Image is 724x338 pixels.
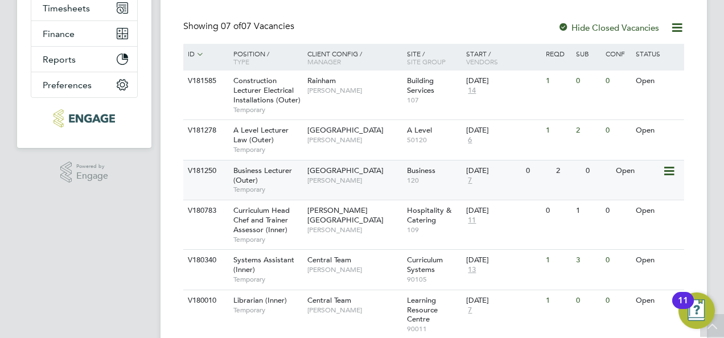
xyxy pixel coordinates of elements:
[233,166,292,185] span: Business Lecturer (Outer)
[407,205,451,225] span: Hospitality & Catering
[633,71,682,92] div: Open
[233,295,287,305] span: Librarian (Inner)
[185,200,225,221] div: V180783
[183,20,297,32] div: Showing
[573,120,603,141] div: 2
[31,72,137,97] button: Preferences
[233,205,290,234] span: Curriculum Head Chef and Trainer Assessor (Inner)
[407,275,461,284] span: 90105
[466,135,474,145] span: 6
[407,324,461,333] span: 90011
[233,76,301,105] span: Construction Lecturer Electrical Installations (Outer)
[407,76,434,95] span: Building Services
[305,44,404,71] div: Client Config /
[543,44,573,63] div: Reqd
[553,160,583,182] div: 2
[185,160,225,182] div: V181250
[543,120,573,141] div: 1
[31,47,137,72] button: Reports
[407,57,446,66] span: Site Group
[407,96,461,105] span: 107
[603,44,632,63] div: Conf
[633,44,682,63] div: Status
[43,80,92,90] span: Preferences
[573,250,603,271] div: 3
[573,71,603,92] div: 0
[31,109,138,127] a: Go to home page
[603,250,632,271] div: 0
[407,135,461,145] span: 50120
[31,21,137,46] button: Finance
[463,44,543,71] div: Start /
[233,185,302,194] span: Temporary
[603,71,632,92] div: 0
[233,275,302,284] span: Temporary
[233,125,289,145] span: A Level Lecturer Law (Outer)
[543,200,573,221] div: 0
[233,145,302,154] span: Temporary
[678,292,715,329] button: Open Resource Center, 11 new notifications
[233,235,302,244] span: Temporary
[307,295,351,305] span: Central Team
[307,265,401,274] span: [PERSON_NAME]
[466,216,478,225] span: 11
[466,166,520,176] div: [DATE]
[603,200,632,221] div: 0
[233,105,302,114] span: Temporary
[76,162,108,171] span: Powered by
[307,135,401,145] span: [PERSON_NAME]
[407,295,438,324] span: Learning Resource Centre
[404,44,464,71] div: Site /
[307,225,401,234] span: [PERSON_NAME]
[543,290,573,311] div: 1
[678,300,688,315] div: 11
[307,125,384,135] span: [GEOGRAPHIC_DATA]
[185,290,225,311] div: V180010
[583,160,612,182] div: 0
[466,86,478,96] span: 14
[466,265,478,275] span: 13
[185,120,225,141] div: V181278
[307,76,336,85] span: Rainham
[633,250,682,271] div: Open
[407,125,432,135] span: A Level
[43,3,90,14] span: Timesheets
[543,250,573,271] div: 1
[60,162,109,183] a: Powered byEngage
[221,20,241,32] span: 07 of
[558,22,659,33] label: Hide Closed Vacancies
[407,166,435,175] span: Business
[466,306,474,315] span: 7
[307,176,401,185] span: [PERSON_NAME]
[233,306,302,315] span: Temporary
[233,255,294,274] span: Systems Assistant (Inner)
[466,126,540,135] div: [DATE]
[466,255,540,265] div: [DATE]
[307,205,384,225] span: [PERSON_NAME][GEOGRAPHIC_DATA]
[466,176,474,186] span: 7
[633,200,682,221] div: Open
[573,290,603,311] div: 0
[407,255,443,274] span: Curriculum Systems
[407,225,461,234] span: 109
[54,109,114,127] img: educationmattersgroup-logo-retina.png
[466,76,540,86] div: [DATE]
[466,206,540,216] div: [DATE]
[43,54,76,65] span: Reports
[466,57,498,66] span: Vendors
[76,171,108,181] span: Engage
[523,160,553,182] div: 0
[613,160,663,182] div: Open
[43,28,75,39] span: Finance
[573,200,603,221] div: 1
[185,250,225,271] div: V180340
[307,166,384,175] span: [GEOGRAPHIC_DATA]
[633,120,682,141] div: Open
[185,71,225,92] div: V181585
[307,57,341,66] span: Manager
[466,296,540,306] div: [DATE]
[407,176,461,185] span: 120
[573,44,603,63] div: Sub
[307,306,401,315] span: [PERSON_NAME]
[221,20,294,32] span: 07 Vacancies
